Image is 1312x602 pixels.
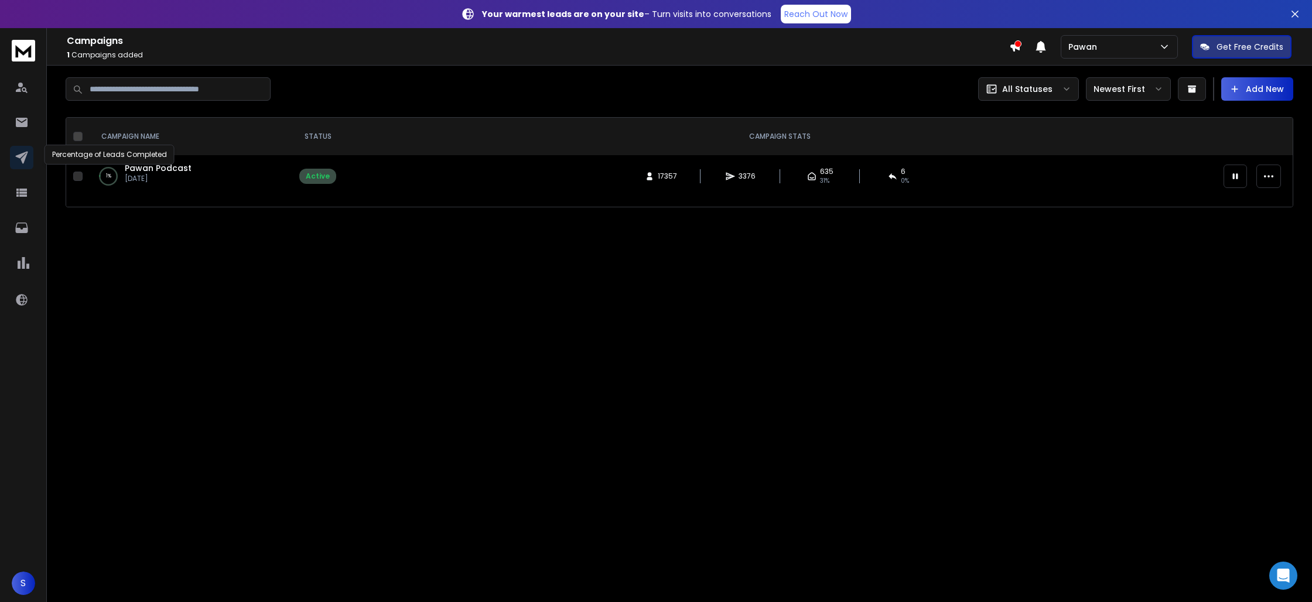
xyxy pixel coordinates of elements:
h1: Campaigns [67,34,1009,48]
span: 1 [67,50,70,60]
button: Get Free Credits [1192,35,1291,59]
td: 1%Pawan Podcast[DATE] [87,155,292,197]
span: 635 [820,167,833,176]
button: S [12,572,35,595]
strong: Your warmest leads are on your site [482,8,644,20]
p: Pawan [1068,41,1102,53]
div: Open Intercom Messenger [1269,562,1297,590]
p: Reach Out Now [784,8,848,20]
span: 0 % [901,176,909,186]
span: 6 [901,167,906,176]
div: Active [306,172,330,181]
p: Get Free Credits [1217,41,1283,53]
p: – Turn visits into conversations [482,8,771,20]
img: logo [12,40,35,61]
p: 1 % [106,170,111,182]
span: 31 % [820,176,829,186]
p: All Statuses [1002,83,1053,95]
span: 17357 [658,172,677,181]
th: CAMPAIGN NAME [87,118,292,155]
p: [DATE] [125,174,192,183]
span: 3376 [739,172,756,181]
p: Campaigns added [67,50,1009,60]
th: STATUS [292,118,343,155]
a: Reach Out Now [781,5,851,23]
a: Pawan Podcast [125,162,192,174]
button: Add New [1221,77,1293,101]
button: Newest First [1086,77,1171,101]
th: CAMPAIGN STATS [343,118,1217,155]
div: Percentage of Leads Completed [45,145,175,165]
